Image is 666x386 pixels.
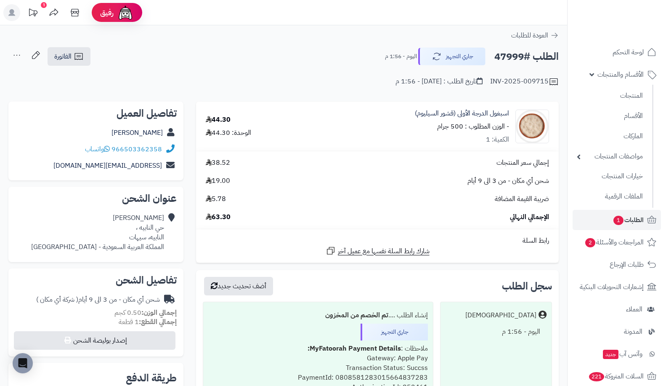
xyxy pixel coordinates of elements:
h2: الطلب #47999 [494,48,559,65]
span: رفيق [100,8,114,18]
img: logo-2.png [609,19,658,37]
span: الإجمالي النهائي [510,212,549,222]
h2: تفاصيل الشحن [15,275,177,285]
a: مواصفات المنتجات [573,147,647,166]
span: وآتس آب [602,348,642,360]
span: المراجعات والأسئلة [584,236,644,248]
span: 5.78 [206,194,226,204]
div: تاريخ الطلب : [DATE] - 1:56 م [395,77,483,86]
a: شارك رابط السلة نفسها مع عميل آخر [326,246,430,256]
a: لوحة التحكم [573,42,661,62]
span: جديد [603,350,618,359]
span: الفاتورة [54,51,72,62]
div: 1 [41,2,47,8]
a: خيارات المنتجات [573,167,647,185]
span: شارك رابط السلة نفسها مع عميل آخر [338,247,430,256]
div: Open Intercom Messenger [13,353,33,373]
button: إصدار بوليصة الشحن [14,331,175,350]
a: المراجعات والأسئلة2 [573,232,661,252]
small: - الوزن المطلوب : 500 جرام [437,121,509,131]
img: ai-face.png [117,4,134,21]
div: جاري التجهيز [361,324,428,340]
b: MyFatoorah Payment Details: [308,343,401,354]
div: [DEMOGRAPHIC_DATA] [465,311,536,320]
span: الطلبات [613,214,644,226]
span: المدونة [624,326,642,338]
a: المنتجات [573,87,647,105]
a: الطلبات1 [573,210,661,230]
a: اسبغول الدرجة الأولى (قشور السيليوم) [415,109,509,118]
a: الأقسام [573,107,647,125]
span: 38.52 [206,158,230,168]
small: اليوم - 1:56 م [385,52,417,61]
small: 0.50 كجم [114,308,177,318]
div: شحن أي مكان - من 3 الى 9 أيام [36,295,160,305]
a: وآتس آبجديد [573,344,661,364]
strong: إجمالي الوزن: [141,308,177,318]
span: ( شركة أي مكان ) [36,295,78,305]
span: 19.00 [206,176,230,186]
div: INV-2025-009715 [490,77,559,87]
div: رابط السلة [199,236,555,246]
h2: طريقة الدفع [126,373,177,383]
span: 63.30 [206,212,231,222]
span: السلات المتروكة [588,370,644,382]
span: العودة للطلبات [511,30,548,40]
a: الفاتورة [48,47,90,66]
small: 1 قطعة [119,317,177,327]
span: إشعارات التحويلات البنكية [580,281,644,293]
a: العملاء [573,299,661,319]
span: 1 [613,216,624,225]
div: الوحدة: 44.30 [206,128,251,138]
div: إنشاء الطلب .... [208,307,428,324]
span: لوحة التحكم [613,46,644,58]
div: 44.30 [206,115,231,125]
strong: إجمالي القطع: [139,317,177,327]
a: [PERSON_NAME] [111,128,163,138]
button: أضف تحديث جديد [204,277,273,295]
a: إشعارات التحويلات البنكية [573,277,661,297]
span: ضريبة القيمة المضافة [495,194,549,204]
b: تم الخصم من المخزون [325,310,388,320]
h2: عنوان الشحن [15,193,177,204]
img: 1645466661-Psyllium%20Husks-90x90.jpg [516,110,549,143]
a: العودة للطلبات [511,30,559,40]
a: طلبات الإرجاع [573,255,661,275]
h2: تفاصيل العميل [15,108,177,118]
a: المدونة [573,322,661,342]
div: الكمية: 1 [486,135,509,145]
h3: سجل الطلب [502,281,552,291]
span: 2 [585,238,596,248]
a: 966503362358 [111,144,162,154]
span: شحن أي مكان - من 3 الى 9 أيام [467,176,549,186]
div: [PERSON_NAME] حي النابيه ، النابيه، سيهات المملكة العربية السعودية - [GEOGRAPHIC_DATA] [31,213,164,252]
span: إجمالي سعر المنتجات [496,158,549,168]
span: طلبات الإرجاع [610,259,644,271]
a: تحديثات المنصة [22,4,43,23]
button: جاري التجهيز [418,48,486,65]
span: 221 [589,372,605,382]
a: [EMAIL_ADDRESS][DOMAIN_NAME] [53,161,162,171]
a: الماركات [573,127,647,145]
div: اليوم - 1:56 م [446,324,547,340]
a: الملفات الرقمية [573,188,647,206]
span: العملاء [626,303,642,315]
a: واتساب [85,144,110,154]
span: الأقسام والمنتجات [597,69,644,80]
